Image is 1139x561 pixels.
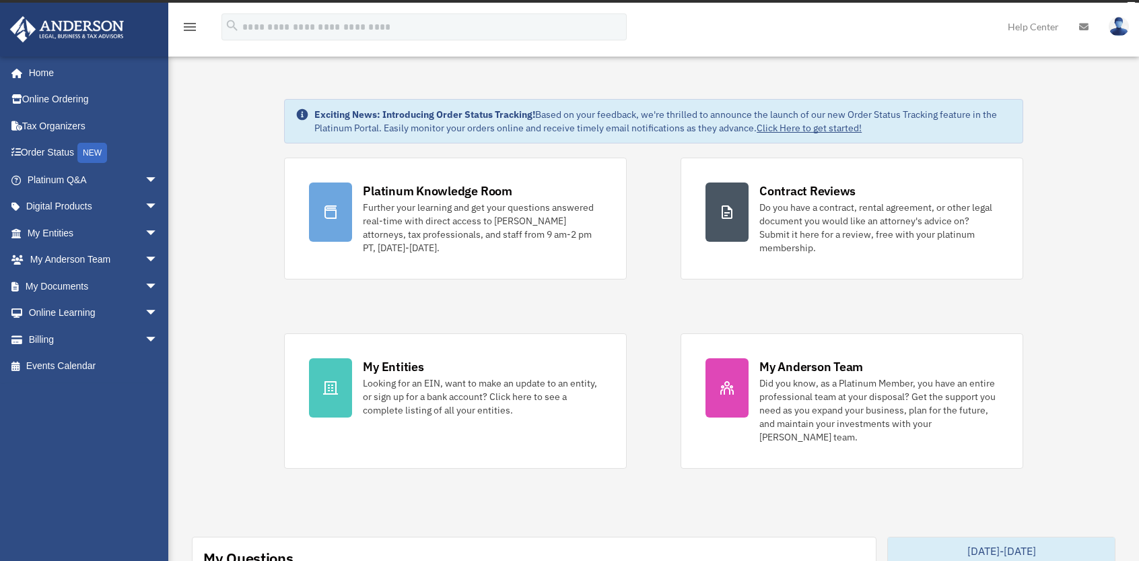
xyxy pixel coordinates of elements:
div: NEW [77,143,107,163]
div: Looking for an EIN, want to make an update to an entity, or sign up for a bank account? Click her... [363,376,602,417]
a: My Anderson Teamarrow_drop_down [9,246,178,273]
div: My Anderson Team [759,358,863,375]
a: menu [182,24,198,35]
a: Platinum Knowledge Room Further your learning and get your questions answered real-time with dire... [284,158,627,279]
span: arrow_drop_down [145,300,172,327]
div: My Entities [363,358,423,375]
div: Did you know, as a Platinum Member, you have an entire professional team at your disposal? Get th... [759,376,998,444]
a: My Anderson Team Did you know, as a Platinum Member, you have an entire professional team at your... [681,333,1023,469]
strong: Exciting News: Introducing Order Status Tracking! [314,108,535,121]
span: arrow_drop_down [145,166,172,194]
a: Billingarrow_drop_down [9,326,178,353]
span: arrow_drop_down [145,326,172,354]
i: menu [182,19,198,35]
a: Order StatusNEW [9,139,178,167]
a: Online Ordering [9,86,178,113]
div: Platinum Knowledge Room [363,183,512,199]
a: My Documentsarrow_drop_down [9,273,178,300]
div: Based on your feedback, we're thrilled to announce the launch of our new Order Status Tracking fe... [314,108,1012,135]
img: Anderson Advisors Platinum Portal [6,16,128,42]
span: arrow_drop_down [145,273,172,300]
a: Events Calendar [9,353,178,380]
div: Further your learning and get your questions answered real-time with direct access to [PERSON_NAM... [363,201,602,255]
i: search [225,18,240,33]
span: arrow_drop_down [145,246,172,274]
div: close [1127,2,1136,10]
span: arrow_drop_down [145,193,172,221]
a: Home [9,59,172,86]
a: Digital Productsarrow_drop_down [9,193,178,220]
a: Online Learningarrow_drop_down [9,300,178,327]
div: Contract Reviews [759,183,856,199]
a: Contract Reviews Do you have a contract, rental agreement, or other legal document you would like... [681,158,1023,279]
img: User Pic [1109,17,1129,36]
a: Platinum Q&Aarrow_drop_down [9,166,178,193]
a: My Entitiesarrow_drop_down [9,220,178,246]
a: Click Here to get started! [757,122,862,134]
div: Do you have a contract, rental agreement, or other legal document you would like an attorney's ad... [759,201,998,255]
span: arrow_drop_down [145,220,172,247]
a: Tax Organizers [9,112,178,139]
a: My Entities Looking for an EIN, want to make an update to an entity, or sign up for a bank accoun... [284,333,627,469]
